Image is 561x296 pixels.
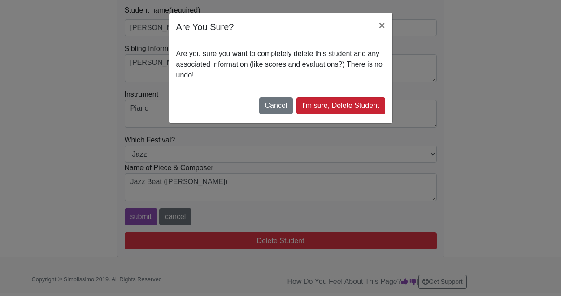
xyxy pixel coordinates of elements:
[169,41,392,88] div: Are you sure you want to completely delete this student and any associated information (like scor...
[371,13,392,38] button: Close
[176,20,234,34] h5: Are You Sure?
[378,19,385,31] span: ×
[259,97,293,114] button: Cancel
[296,97,385,114] a: I'm sure, Delete Student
